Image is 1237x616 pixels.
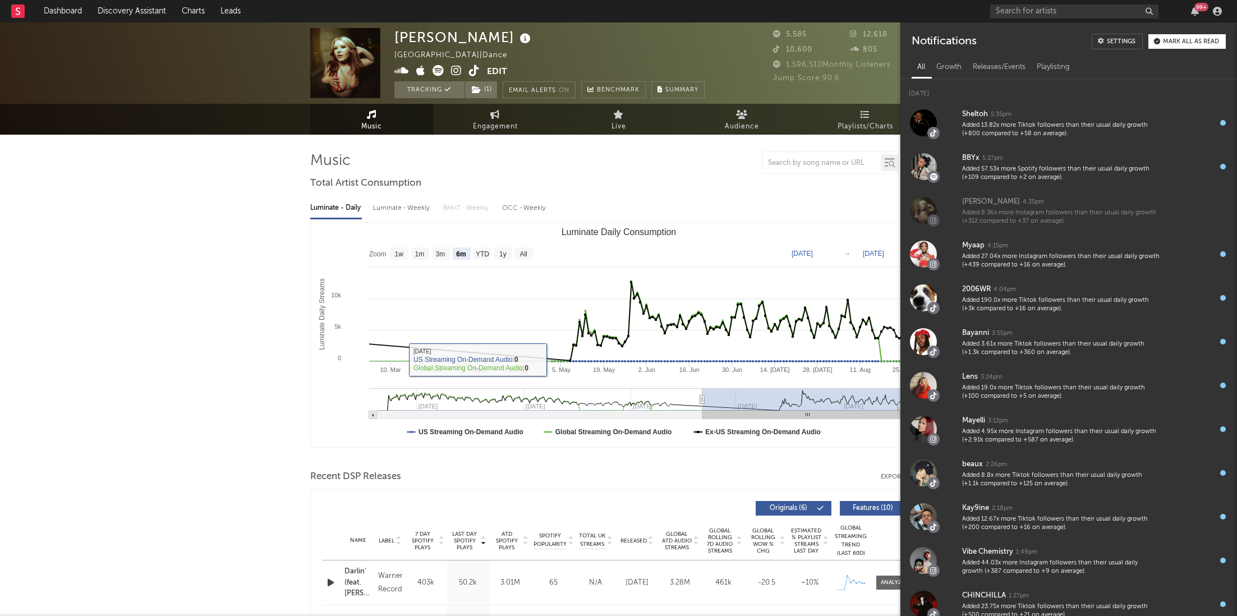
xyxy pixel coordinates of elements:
[892,366,913,373] text: 25. Aug
[962,151,980,165] div: BBYx
[492,531,522,551] span: ATD Spotify Plays
[881,474,927,480] button: Export CSV
[962,108,988,121] div: Sheltoh
[379,537,394,544] span: Label
[962,458,983,471] div: beaux
[962,195,1020,209] div: [PERSON_NAME]
[981,373,1002,381] div: 3:24pm
[705,577,742,589] div: 461k
[838,120,893,134] span: Playlists/Charts
[638,366,655,373] text: 2. Jun
[992,504,1013,513] div: 2:18pm
[651,81,705,98] button: Summary
[748,577,785,589] div: -20.5
[900,407,1237,451] a: Mayelli3:12pmAdded 4.95x more Instagram followers than their usual daily growth (+2.91k compared ...
[487,65,507,79] button: Edit
[962,165,1160,182] div: Added 57.53x more Spotify followers than their usual daily growth (+109 compared to +2 on average).
[705,428,821,436] text: Ex-US Streaming On-Demand Audio
[318,278,325,350] text: Luminate Daily Streams
[1191,7,1199,16] button: 99+
[982,154,1003,163] div: 5:27pm
[475,250,489,258] text: YTD
[900,276,1237,320] a: 2006WR4:04pmAdded 190.0x more Tiktok followers than their usual daily growth (+3k compared to +16...
[378,569,402,596] div: Warner Records
[994,286,1016,294] div: 4:04pm
[804,104,927,135] a: Playlists/Charts
[773,46,812,53] span: 10,600
[310,104,434,135] a: Music
[331,292,341,298] text: 10k
[593,366,615,373] text: 19. May
[408,531,438,551] span: 7 Day Spotify Plays
[1031,58,1075,77] div: Playlisting
[962,370,978,384] div: Lens
[310,177,421,190] span: Total Artist Consumption
[394,250,403,258] text: 1w
[465,81,497,98] button: (1)
[962,283,991,296] div: 2006WR
[962,471,1160,489] div: Added 8.8x more Tiktok followers than their usual daily growth (+1.1k compared to +125 on average).
[680,104,804,135] a: Audience
[555,428,672,436] text: Global Streaming On-Demand Audio
[415,250,424,258] text: 1m
[986,461,1007,469] div: 2:26pm
[792,250,813,258] text: [DATE]
[579,577,613,589] div: N/A
[912,34,976,49] div: Notifications
[620,537,647,544] span: Released
[502,199,547,218] div: OCC - Weekly
[991,111,1011,119] div: 5:35pm
[473,120,518,134] span: Engagement
[435,250,445,258] text: 3m
[847,505,899,512] span: Features ( 10 )
[1163,39,1219,45] div: Mark all as read
[344,536,373,545] div: Name
[962,121,1160,139] div: Added 13.82x more Tiktok followers than their usual daily growth (+800 compared to +58 on average).
[863,250,884,258] text: [DATE]
[534,532,567,549] span: Spotify Popularity
[373,199,432,218] div: Luminate - Weekly
[844,250,850,258] text: →
[912,58,931,77] div: All
[394,81,465,98] button: Tracking
[534,577,573,589] div: 65
[840,501,916,516] button: Features(10)
[900,189,1237,232] a: [PERSON_NAME]4:35pmAdded 8.36x more Instagram followers than their usual daily growth (+312 compa...
[1016,548,1037,557] div: 1:49pm
[962,589,1006,603] div: CHINCHILLA
[618,577,656,589] div: [DATE]
[900,539,1237,582] a: Vibe Chemistry1:49pmAdded 44.03x more Instagram followers than their usual daily growth (+387 com...
[344,566,373,599] a: Darlin' (feat. [PERSON_NAME] & [PERSON_NAME])
[394,49,533,62] div: [GEOGRAPHIC_DATA] | Dance
[962,427,1160,445] div: Added 4.95x more Instagram followers than their usual daily growth (+2.91k compared to +587 on av...
[419,428,523,436] text: US Streaming On-Demand Audio
[962,209,1160,226] div: Added 8.36x more Instagram followers than their usual daily growth (+312 compared to +37 on avera...
[503,81,576,98] button: Email AlertsOn
[361,120,382,134] span: Music
[802,366,832,373] text: 28. [DATE]
[900,320,1237,364] a: Bayanni3:55pmAdded 3.61x more Tiktok followers than their usual daily growth (+1.3k compared to +...
[988,417,1008,425] div: 3:12pm
[962,340,1160,357] div: Added 3.61x more Tiktok followers than their usual daily growth (+1.3k compared to +360 on average).
[725,120,759,134] span: Audience
[492,577,528,589] div: 3.01M
[760,366,789,373] text: 14. [DATE]
[962,515,1160,532] div: Added 12.67x more Tiktok followers than their usual daily growth (+200 compared to +16 on average).
[705,527,735,554] span: Global Rolling 7D Audio Streams
[962,502,989,515] div: Kay9ine
[551,366,571,373] text: 5. May
[450,577,486,589] div: 50.2k
[467,366,484,373] text: 7. Apr
[900,451,1237,495] a: beaux2:26pmAdded 8.8x more Tiktok followers than their usual daily growth (+1.1k compared to +125...
[791,577,829,589] div: ~ 10 %
[962,559,1160,576] div: Added 44.03x more Instagram followers than their usual daily growth (+387 compared to +9 on avera...
[1194,3,1208,11] div: 99 +
[337,355,341,361] text: 0
[611,120,626,134] span: Live
[310,199,362,218] div: Luminate - Daily
[763,505,815,512] span: Originals ( 6 )
[499,250,507,258] text: 1y
[310,470,401,484] span: Recent DSP Releases
[773,31,807,38] span: 5,585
